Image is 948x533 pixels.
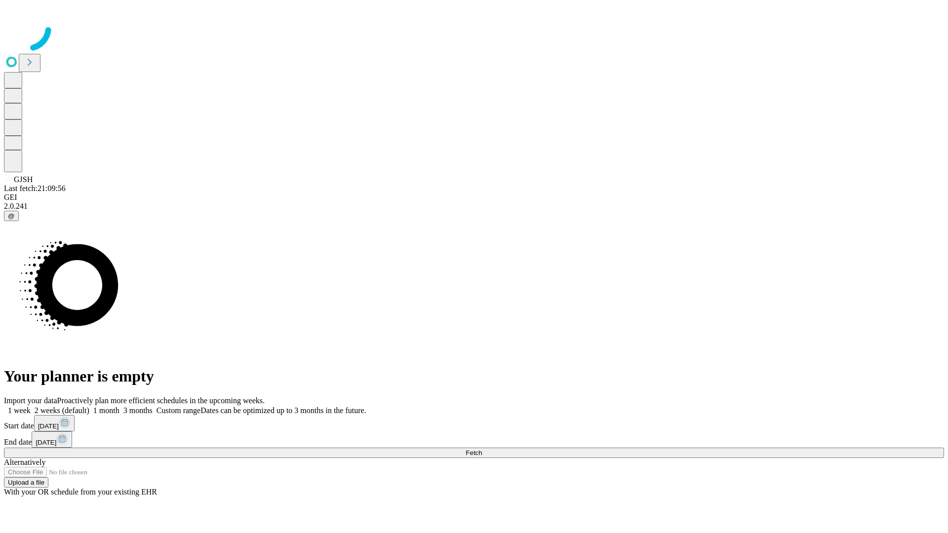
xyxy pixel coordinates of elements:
[4,184,66,192] span: Last fetch: 21:09:56
[38,422,59,430] span: [DATE]
[8,406,31,415] span: 1 week
[4,448,944,458] button: Fetch
[4,367,944,385] h1: Your planner is empty
[36,439,56,446] span: [DATE]
[157,406,200,415] span: Custom range
[4,211,19,221] button: @
[4,202,944,211] div: 2.0.241
[4,193,944,202] div: GEI
[200,406,366,415] span: Dates can be optimized up to 3 months in the future.
[466,449,482,457] span: Fetch
[4,477,48,488] button: Upload a file
[4,431,944,448] div: End date
[4,396,57,405] span: Import your data
[4,415,944,431] div: Start date
[123,406,153,415] span: 3 months
[8,212,15,220] span: @
[4,488,157,496] span: With your OR schedule from your existing EHR
[14,175,33,184] span: GJSH
[35,406,89,415] span: 2 weeks (default)
[4,458,45,466] span: Alternatively
[34,415,75,431] button: [DATE]
[57,396,265,405] span: Proactively plan more efficient schedules in the upcoming weeks.
[93,406,119,415] span: 1 month
[32,431,72,448] button: [DATE]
